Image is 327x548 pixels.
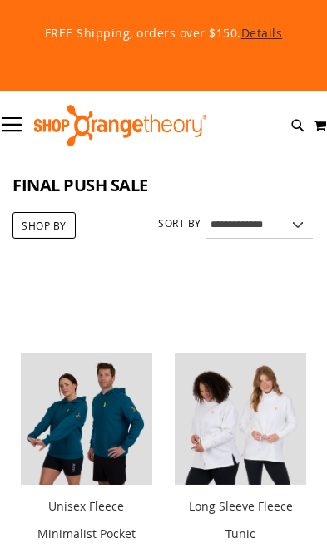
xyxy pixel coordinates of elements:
a: Long Sleeve Fleece Tunic [189,498,293,541]
label: Sort By [158,216,201,230]
p: FREE Shipping, orders over $150. [24,25,304,42]
img: Product image for Fleece Long Sleeve [175,353,306,485]
span: FINAL PUSH SALE [12,174,148,196]
a: Unisex Fleece Minimalist Pocket Hoodie [21,353,152,488]
a: Product image for Fleece Long Sleeve [175,353,306,488]
img: Unisex Fleece Minimalist Pocket Hoodie [21,353,152,485]
strong: Shop By [12,212,76,239]
img: Shop Orangetheory [32,105,209,146]
a: Details [241,25,283,41]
